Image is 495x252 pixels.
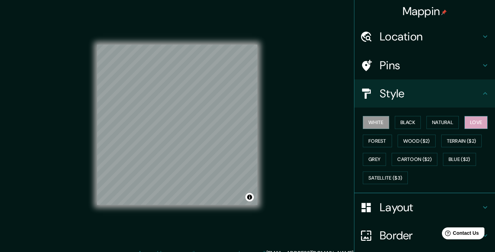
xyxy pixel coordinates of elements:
[363,116,389,129] button: White
[354,221,495,250] div: Border
[403,4,447,18] h4: Mappin
[363,153,386,166] button: Grey
[441,9,447,15] img: pin-icon.png
[464,116,488,129] button: Love
[363,172,408,185] button: Satellite ($3)
[97,45,257,205] canvas: Map
[245,193,254,201] button: Toggle attribution
[398,135,436,148] button: Wood ($2)
[354,22,495,51] div: Location
[441,135,482,148] button: Terrain ($2)
[380,228,481,243] h4: Border
[380,58,481,72] h4: Pins
[432,225,487,244] iframe: Help widget launcher
[354,51,495,79] div: Pins
[380,200,481,214] h4: Layout
[380,86,481,101] h4: Style
[426,116,459,129] button: Natural
[392,153,437,166] button: Cartoon ($2)
[395,116,421,129] button: Black
[354,79,495,108] div: Style
[354,193,495,221] div: Layout
[380,30,481,44] h4: Location
[363,135,392,148] button: Forest
[443,153,476,166] button: Blue ($2)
